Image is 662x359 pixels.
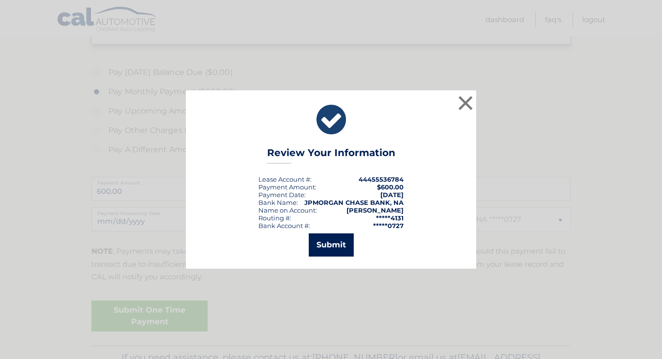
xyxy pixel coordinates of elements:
[267,147,395,164] h3: Review Your Information
[380,191,404,199] span: [DATE]
[456,93,475,113] button: ×
[346,206,404,214] strong: [PERSON_NAME]
[258,214,291,222] div: Routing #:
[258,199,298,206] div: Bank Name:
[258,206,317,214] div: Name on Account:
[258,175,312,183] div: Lease Account #:
[359,175,404,183] strong: 44455536784
[309,233,354,257] button: Submit
[258,222,310,230] div: Bank Account #:
[258,191,304,199] span: Payment Date
[304,199,404,206] strong: JPMORGAN CHASE BANK, NA
[377,183,404,191] span: $600.00
[258,191,306,199] div: :
[258,183,316,191] div: Payment Amount:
